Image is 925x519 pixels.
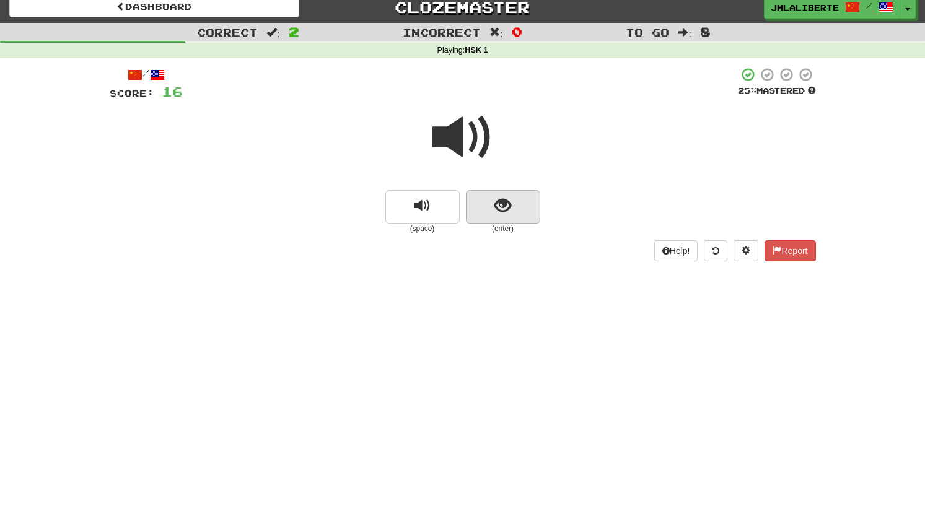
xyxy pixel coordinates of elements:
div: Mastered [738,85,816,97]
button: Report [765,240,815,261]
span: : [266,27,280,38]
span: / [866,1,872,10]
button: Round history (alt+y) [704,240,727,261]
small: (enter) [466,224,540,234]
span: To go [626,26,669,38]
span: 8 [700,24,711,39]
span: : [678,27,691,38]
span: 16 [162,84,183,99]
span: Incorrect [403,26,481,38]
button: show sentence [466,190,540,224]
span: Correct [197,26,258,38]
span: 25 % [738,85,756,95]
strong: HSK 1 [465,46,488,55]
div: / [110,67,183,82]
span: : [489,27,503,38]
button: replay audio [385,190,460,224]
span: Score: [110,88,154,98]
span: jmlaliberte [771,2,839,13]
button: Help! [654,240,698,261]
small: (space) [385,224,460,234]
span: 0 [512,24,522,39]
span: 2 [289,24,299,39]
